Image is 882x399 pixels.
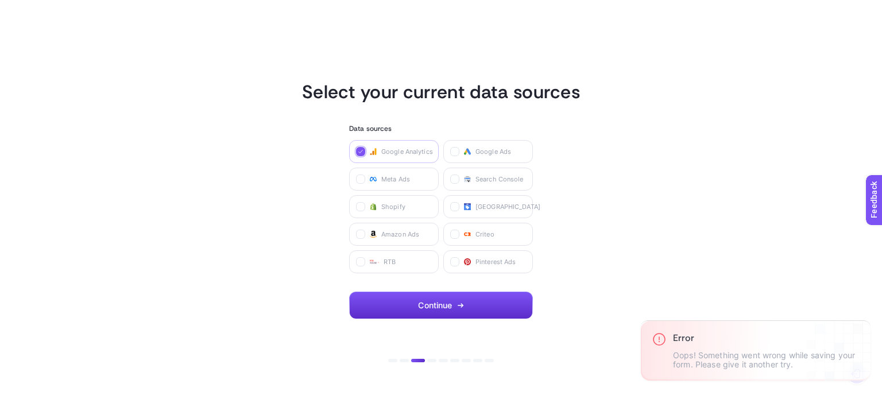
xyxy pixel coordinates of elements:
[475,175,524,184] span: Search Console
[381,202,405,211] span: Shopify
[475,202,540,211] span: [GEOGRAPHIC_DATA]
[349,292,533,319] button: Continue
[381,230,419,239] span: Amazon Ads
[381,147,433,156] span: Google Analytics
[302,80,580,103] h1: Select your current data sources
[475,147,511,156] span: Google Ads
[475,257,516,266] span: Pinterest Ads
[418,301,452,310] span: Continue
[673,351,859,369] p: Oops! Something went wrong while saving your form. Please give it another try.
[381,175,410,184] span: Meta Ads
[673,332,859,344] h3: Error
[349,122,533,135] h3: Data sources
[384,257,396,266] span: RTB
[475,230,494,239] span: Criteo
[7,3,44,13] span: Feedback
